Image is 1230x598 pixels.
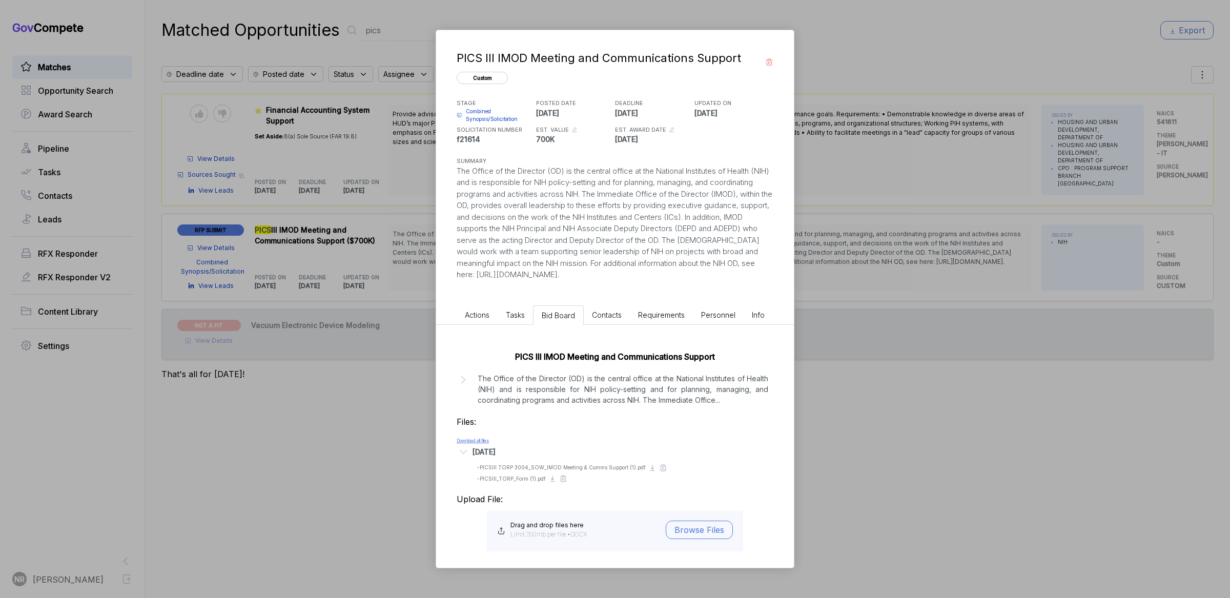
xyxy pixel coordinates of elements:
[615,99,692,108] h5: DEADLINE
[457,99,534,108] h5: STAGE
[536,126,569,134] h5: EST. VALUE
[536,108,613,118] p: [DATE]
[457,50,769,67] div: PICS III IMOD Meeting and Communications Support
[615,126,666,134] h5: EST. AWARD DATE
[473,446,496,457] div: [DATE]
[457,438,489,443] a: Download all files
[457,72,508,84] span: Custom
[701,311,735,319] span: Personnel
[478,373,768,405] p: The Office of the Director (OD) is the central office at the National Institutes of Health (NIH) ...
[615,134,692,145] p: [DATE]
[536,134,613,145] p: 700K
[592,311,622,319] span: Contacts
[457,493,773,505] h3: Upload File:
[477,476,546,482] span: - PICSIII_TORP_Form (1).pdf
[638,311,685,319] span: Requirements
[694,108,771,118] p: [DATE]
[515,352,715,362] a: PICS III IMOD Meeting and Communications Support
[477,464,646,470] span: - PICSIII TORP 3004_SOW_IMOD Meeting & Comms Support (1).pdf
[666,521,733,539] button: Browse Files
[457,416,773,428] h3: Files:
[465,311,489,319] span: Actions
[457,166,773,281] div: The Office of the Director (OD) is the central office at the National Institutes of Health (NIH) ...
[752,311,765,319] span: Info
[542,311,575,320] span: Bid Board
[457,157,757,166] h5: SUMMARY
[457,126,534,134] h5: SOLICITATION NUMBER
[510,521,587,530] h6: Drag and drop files here
[506,311,525,319] span: Tasks
[510,530,587,539] p: Limit 200mb per file • DOCX
[457,134,534,145] p: f21614
[694,99,771,108] h5: UPDATED ON
[615,108,692,118] p: [DATE]
[466,108,533,123] span: Combined Synopsis/Solicitation
[536,99,613,108] h5: POSTED DATE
